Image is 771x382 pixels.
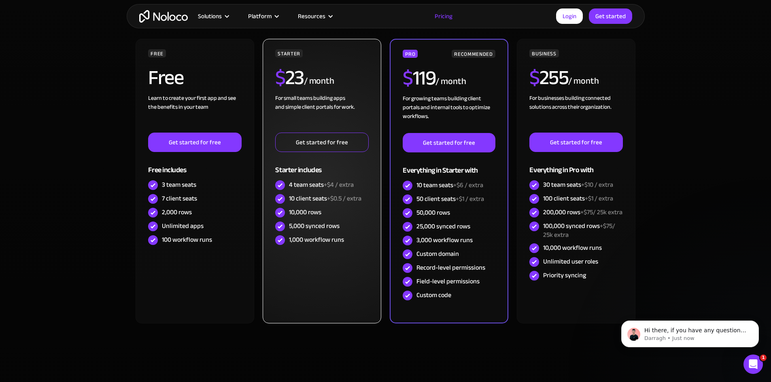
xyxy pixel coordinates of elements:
div: / month [568,75,599,88]
div: Free includes [148,152,241,178]
div: For businesses building connected solutions across their organization. ‍ [529,94,622,133]
div: FREE [148,49,166,57]
div: 200,000 rows [543,208,622,217]
div: Solutions [198,11,222,21]
span: +$1 / extra [585,192,613,205]
a: Get started for free [529,133,622,152]
a: Get started for free [148,133,241,152]
span: +$1 / extra [456,193,484,205]
div: Starter includes [275,152,368,178]
div: Custom code [416,291,451,300]
div: 10,000 workflow runs [543,243,602,252]
span: +$75/ 25k extra [580,206,622,218]
div: 100 client seats [543,194,613,203]
h2: 119 [403,68,435,88]
div: Platform [238,11,288,21]
div: 7 client seats [162,194,197,203]
span: $ [529,59,539,97]
div: BUSINESS [529,49,559,57]
div: Unlimited user roles [543,257,598,266]
div: / month [435,75,466,88]
div: 100 workflow runs [162,235,212,244]
div: Everything in Pro with [529,152,622,178]
div: 10 team seats [416,181,483,190]
div: Record-level permissions [416,263,485,272]
div: 2,000 rows [162,208,192,217]
span: $ [275,59,285,97]
span: 1 [760,355,767,361]
div: 10,000 rows [289,208,321,217]
div: For growing teams building client portals and internal tools to optimize workflows. [403,94,495,133]
span: +$10 / extra [581,179,613,191]
div: 50 client seats [416,194,484,203]
a: Get started for free [403,133,495,152]
div: STARTER [275,49,302,57]
div: Field-level permissions [416,277,480,286]
div: PRO [403,50,418,58]
div: Unlimited apps [162,222,204,230]
div: Priority syncing [543,271,586,280]
a: Get started for free [275,133,368,152]
a: Get started [589,8,632,24]
div: / month [304,75,334,88]
div: 1,000 workflow runs [289,235,344,244]
div: 4 team seats [289,180,354,189]
span: +$4 / extra [324,179,354,191]
span: $ [403,59,413,97]
a: Login [556,8,583,24]
div: Resources [288,11,342,21]
span: +$0.5 / extra [327,192,361,205]
div: 5,000 synced rows [289,222,340,230]
div: 25,000 synced rows [416,222,470,231]
div: Solutions [188,11,238,21]
div: 30 team seats [543,180,613,189]
div: 50,000 rows [416,208,450,217]
div: Platform [248,11,272,21]
div: Resources [298,11,325,21]
span: +$75/ 25k extra [543,220,615,241]
iframe: Intercom live chat [743,355,763,374]
h2: Free [148,68,183,88]
div: 3,000 workflow runs [416,236,473,245]
div: Everything in Starter with [403,152,495,179]
iframe: Intercom notifications message [609,304,771,360]
div: For small teams building apps and simple client portals for work. ‍ [275,94,368,133]
div: Custom domain [416,249,459,258]
div: 3 team seats [162,180,196,189]
h2: 255 [529,68,568,88]
span: +$6 / extra [453,179,483,191]
h2: 23 [275,68,304,88]
div: 10 client seats [289,194,361,203]
div: 100,000 synced rows [543,222,622,239]
a: home [139,10,188,23]
div: RECOMMENDED [452,50,495,58]
div: Learn to create your first app and see the benefits in your team ‍ [148,94,241,133]
a: Pricing [425,11,463,21]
